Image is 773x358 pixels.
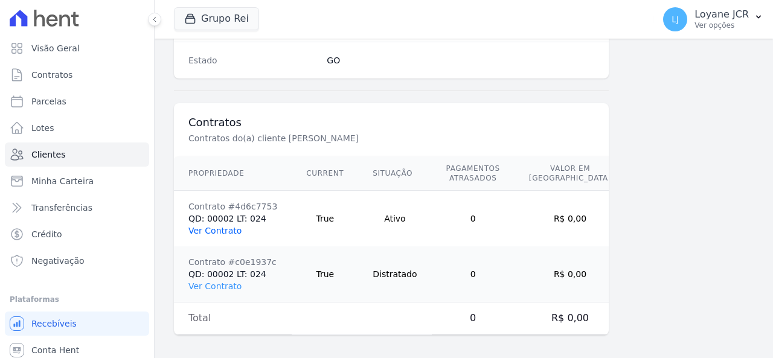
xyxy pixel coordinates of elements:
a: Lotes [5,116,149,140]
span: Visão Geral [31,42,80,54]
div: Plataformas [10,292,144,307]
td: R$ 0,00 [515,191,626,247]
td: QD: 00002 LT: 024 [174,246,292,302]
p: Contratos do(a) cliente [PERSON_NAME] [188,132,594,144]
span: Contratos [31,69,72,81]
p: Loyane JCR [694,8,749,21]
span: Parcelas [31,95,66,107]
span: Crédito [31,228,62,240]
span: Clientes [31,149,65,161]
th: Current [292,156,358,191]
button: LJ Loyane JCR Ver opções [653,2,773,36]
th: Pagamentos Atrasados [432,156,515,191]
span: Negativação [31,255,85,267]
td: R$ 0,00 [515,246,626,302]
a: Parcelas [5,89,149,113]
td: Ativo [358,191,431,247]
p: Ver opções [694,21,749,30]
td: 0 [432,302,515,334]
a: Minha Carteira [5,169,149,193]
dt: Estado [188,54,317,66]
span: Conta Hent [31,344,79,356]
a: Ver Contrato [188,281,242,291]
a: Recebíveis [5,312,149,336]
dd: GO [327,54,594,66]
button: Grupo Rei [174,7,259,30]
td: Total [174,302,292,334]
td: Distratado [358,246,431,302]
a: Clientes [5,142,149,167]
th: Propriedade [174,156,292,191]
div: Contrato #4d6c7753 [188,200,277,213]
th: Valor em [GEOGRAPHIC_DATA] [515,156,626,191]
a: Ver Contrato [188,226,242,235]
span: Recebíveis [31,318,77,330]
td: 0 [432,246,515,302]
td: True [292,246,358,302]
span: Lotes [31,122,54,134]
a: Transferências [5,196,149,220]
a: Visão Geral [5,36,149,60]
td: 0 [432,191,515,247]
span: Minha Carteira [31,175,94,187]
a: Crédito [5,222,149,246]
a: Negativação [5,249,149,273]
a: Contratos [5,63,149,87]
th: Situação [358,156,431,191]
td: QD: 00002 LT: 024 [174,191,292,247]
td: True [292,191,358,247]
span: LJ [672,15,679,24]
h3: Contratos [188,115,594,130]
span: Transferências [31,202,92,214]
td: R$ 0,00 [515,302,626,334]
div: Contrato #c0e1937c [188,256,277,268]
